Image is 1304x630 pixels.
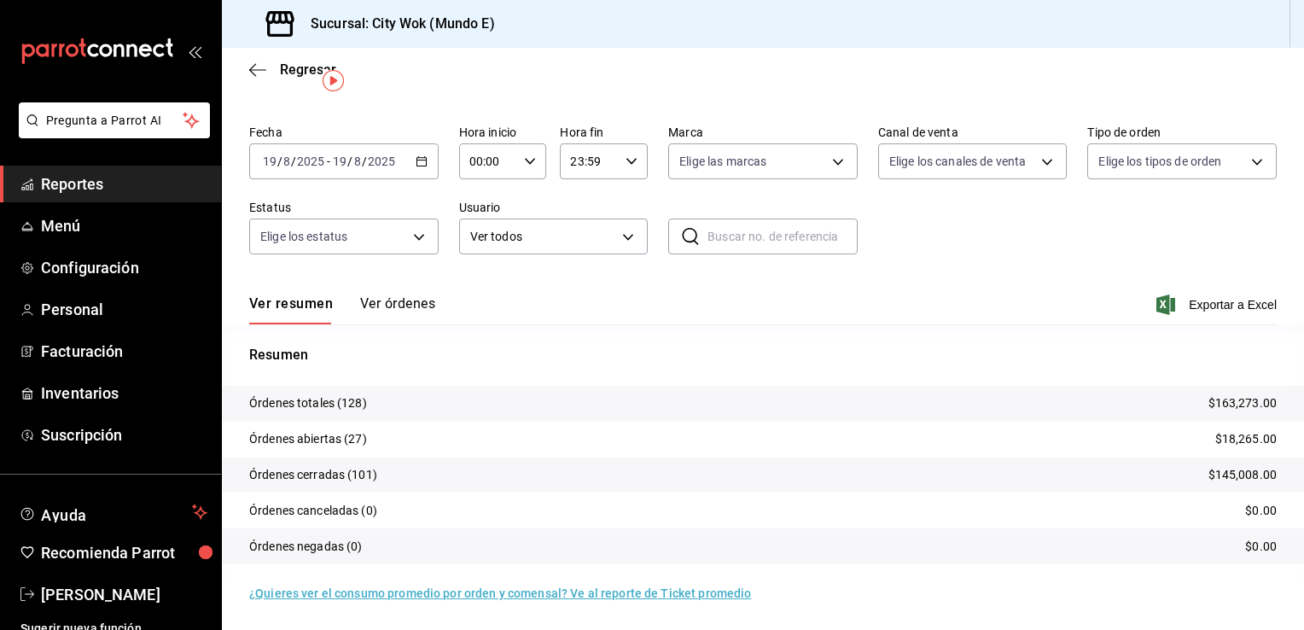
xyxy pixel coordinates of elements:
[323,70,344,91] img: Tooltip marker
[1245,538,1277,556] p: $0.00
[668,126,858,138] label: Marca
[249,538,363,556] p: Órdenes negadas (0)
[280,61,336,78] span: Regresar
[41,423,207,446] span: Suscripción
[1160,295,1277,315] button: Exportar a Excel
[1098,153,1221,170] span: Elige los tipos de orden
[41,214,207,237] span: Menú
[291,155,296,168] span: /
[679,153,766,170] span: Elige las marcas
[41,541,207,564] span: Recomienda Parrot
[249,295,333,324] button: Ver resumen
[46,112,183,130] span: Pregunta a Parrot AI
[249,61,336,78] button: Regresar
[1245,502,1277,520] p: $0.00
[188,44,201,58] button: open_drawer_menu
[260,228,347,245] span: Elige los estatus
[41,340,207,363] span: Facturación
[41,298,207,321] span: Personal
[19,102,210,138] button: Pregunta a Parrot AI
[889,153,1026,170] span: Elige los canales de venta
[560,126,648,138] label: Hora fin
[249,295,435,324] div: navigation tabs
[353,155,362,168] input: --
[297,14,495,34] h3: Sucursal: City Wok (Mundo E)
[1215,430,1277,448] p: $18,265.00
[360,295,435,324] button: Ver órdenes
[347,155,352,168] span: /
[470,228,617,246] span: Ver todos
[459,126,547,138] label: Hora inicio
[249,430,367,448] p: Órdenes abiertas (27)
[249,126,439,138] label: Fecha
[41,172,207,195] span: Reportes
[249,345,1277,365] p: Resumen
[41,256,207,279] span: Configuración
[12,124,210,142] a: Pregunta a Parrot AI
[878,126,1068,138] label: Canal de venta
[282,155,291,168] input: --
[277,155,282,168] span: /
[327,155,330,168] span: -
[41,502,185,522] span: Ayuda
[41,382,207,405] span: Inventarios
[249,502,377,520] p: Órdenes canceladas (0)
[249,586,751,600] a: ¿Quieres ver el consumo promedio por orden y comensal? Ve al reporte de Ticket promedio
[1208,394,1277,412] p: $163,273.00
[1087,126,1277,138] label: Tipo de orden
[1208,466,1277,484] p: $145,008.00
[362,155,367,168] span: /
[707,219,858,254] input: Buscar no. de referencia
[249,466,377,484] p: Órdenes cerradas (101)
[459,201,649,213] label: Usuario
[249,201,439,213] label: Estatus
[249,394,367,412] p: Órdenes totales (128)
[332,155,347,168] input: --
[296,155,325,168] input: ----
[367,155,396,168] input: ----
[262,155,277,168] input: --
[41,583,207,606] span: [PERSON_NAME]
